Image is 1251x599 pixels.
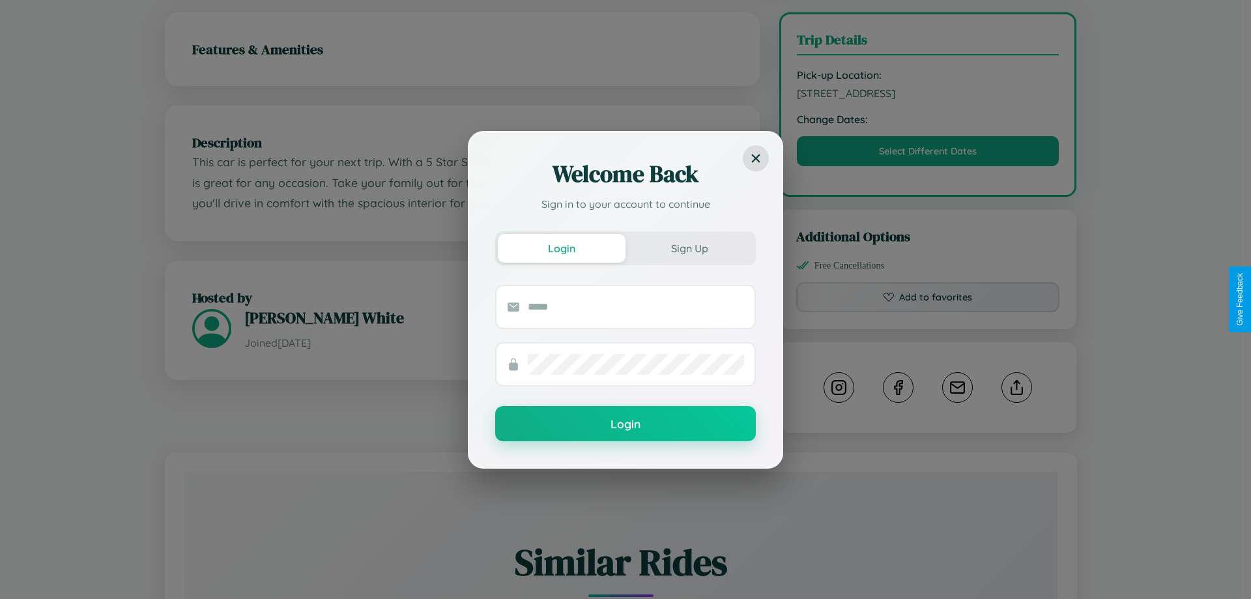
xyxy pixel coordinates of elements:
button: Sign Up [625,234,753,263]
button: Login [498,234,625,263]
div: Give Feedback [1235,273,1244,326]
button: Login [495,406,756,441]
h2: Welcome Back [495,158,756,190]
p: Sign in to your account to continue [495,196,756,212]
